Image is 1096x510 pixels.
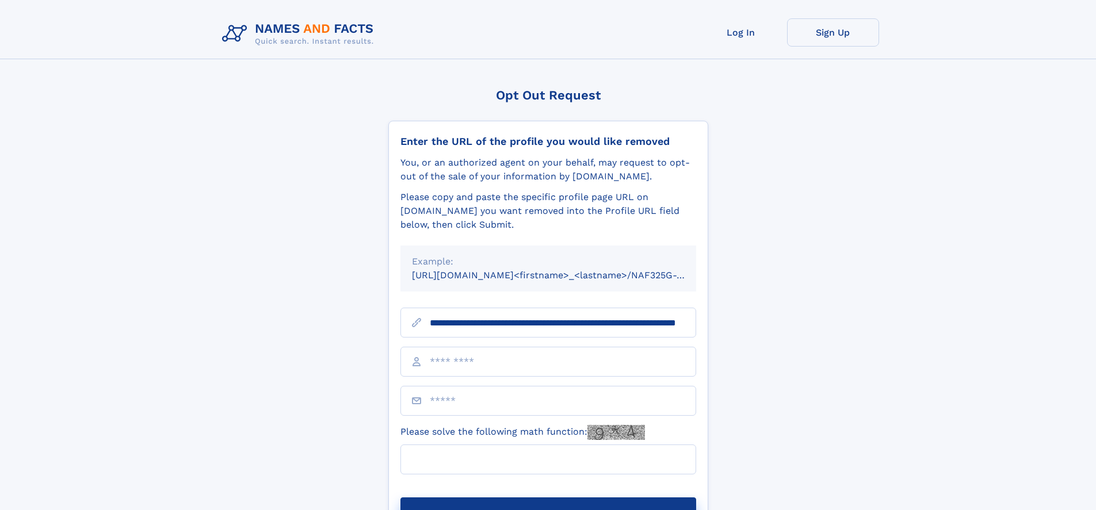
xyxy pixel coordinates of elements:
a: Sign Up [787,18,879,47]
div: Enter the URL of the profile you would like removed [400,135,696,148]
label: Please solve the following math function: [400,425,645,440]
a: Log In [695,18,787,47]
div: Please copy and paste the specific profile page URL on [DOMAIN_NAME] you want removed into the Pr... [400,190,696,232]
div: You, or an authorized agent on your behalf, may request to opt-out of the sale of your informatio... [400,156,696,183]
img: Logo Names and Facts [217,18,383,49]
div: Example: [412,255,685,269]
small: [URL][DOMAIN_NAME]<firstname>_<lastname>/NAF325G-xxxxxxxx [412,270,718,281]
div: Opt Out Request [388,88,708,102]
